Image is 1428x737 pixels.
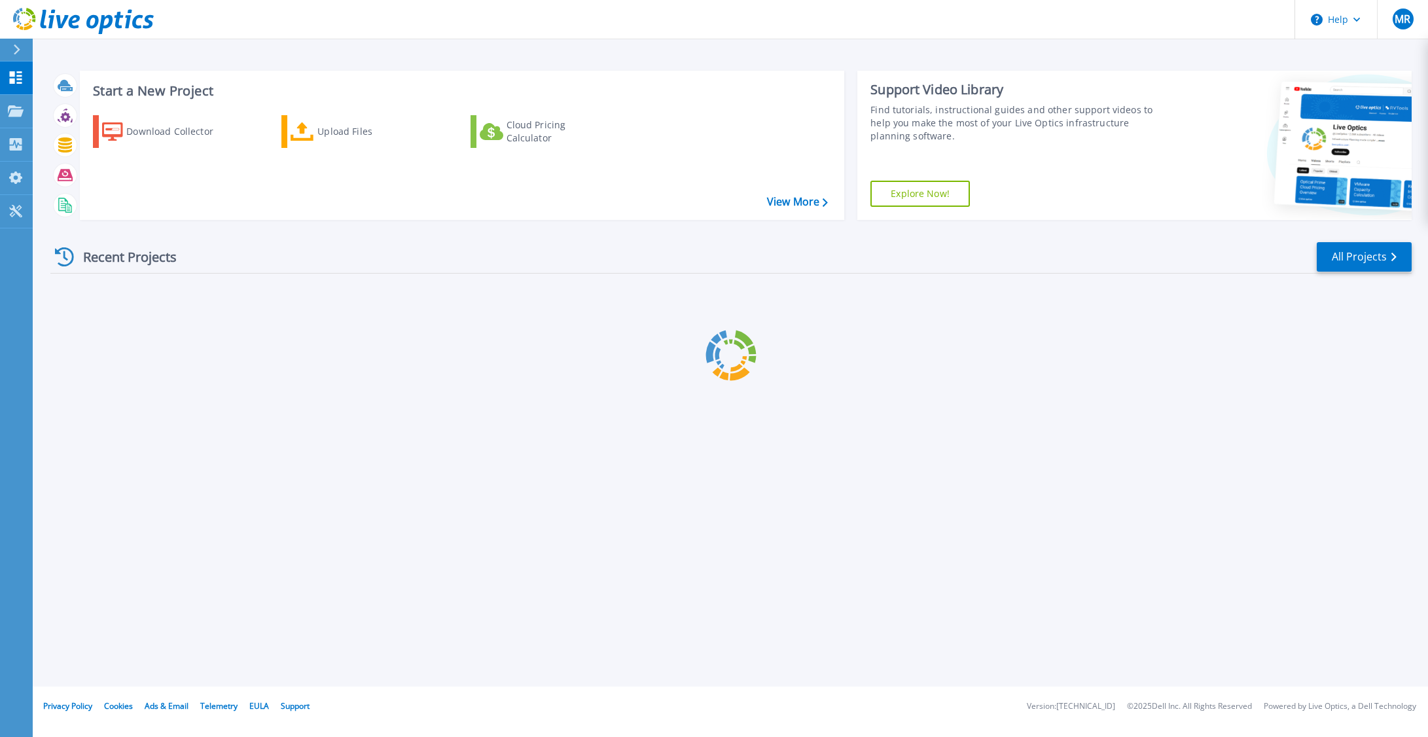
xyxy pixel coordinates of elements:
[1027,702,1115,711] li: Version: [TECHNICAL_ID]
[281,700,310,711] a: Support
[93,84,827,98] h3: Start a New Project
[471,115,616,148] a: Cloud Pricing Calculator
[1127,702,1252,711] li: © 2025 Dell Inc. All Rights Reserved
[104,700,133,711] a: Cookies
[767,196,828,208] a: View More
[507,118,611,145] div: Cloud Pricing Calculator
[249,700,269,711] a: EULA
[870,103,1155,143] div: Find tutorials, instructional guides and other support videos to help you make the most of your L...
[43,700,92,711] a: Privacy Policy
[126,118,231,145] div: Download Collector
[1264,702,1416,711] li: Powered by Live Optics, a Dell Technology
[50,241,194,273] div: Recent Projects
[145,700,188,711] a: Ads & Email
[317,118,422,145] div: Upload Files
[1395,14,1410,24] span: MR
[1317,242,1412,272] a: All Projects
[281,115,427,148] a: Upload Files
[200,700,238,711] a: Telemetry
[93,115,239,148] a: Download Collector
[870,181,970,207] a: Explore Now!
[870,81,1155,98] div: Support Video Library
